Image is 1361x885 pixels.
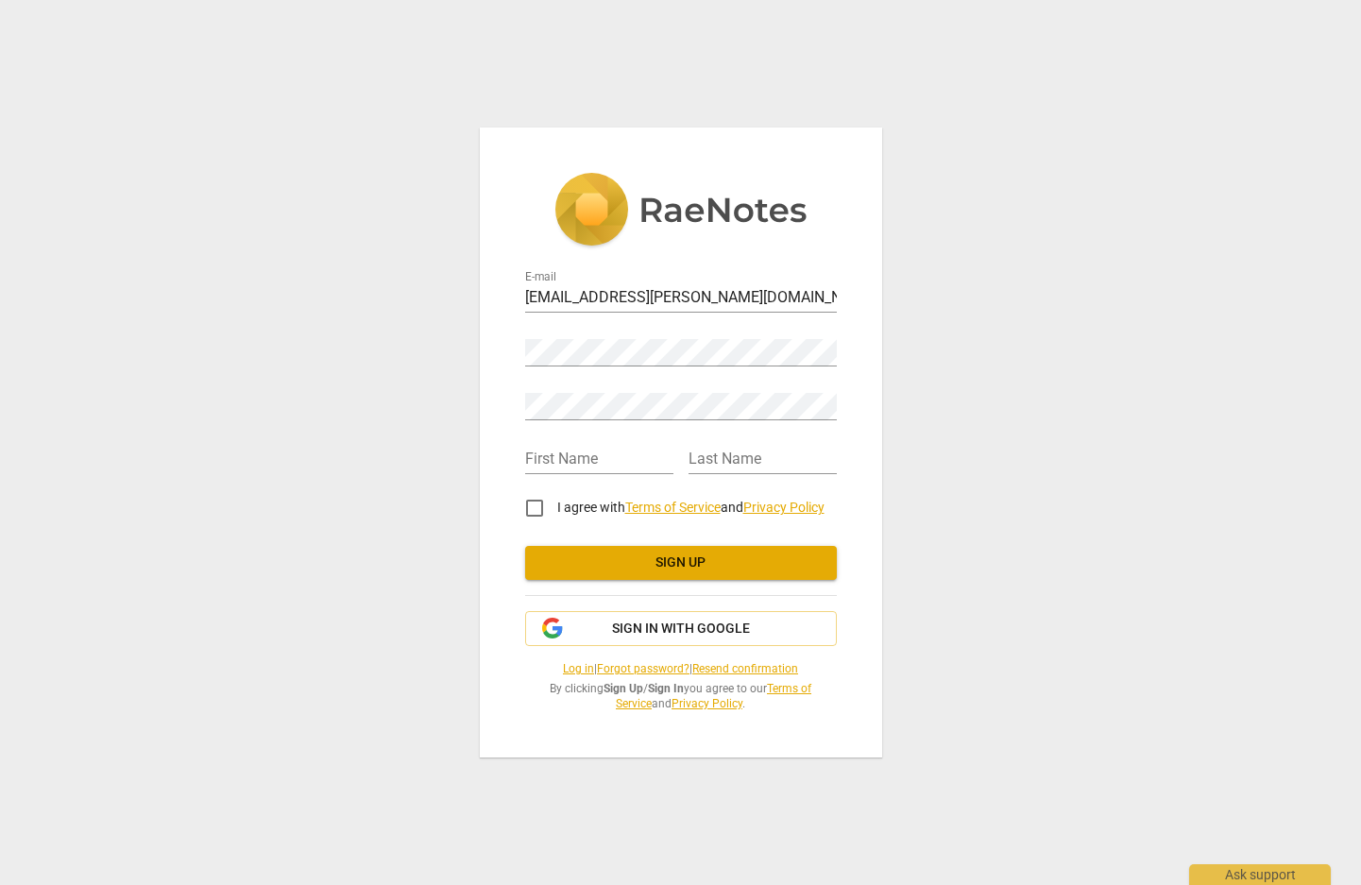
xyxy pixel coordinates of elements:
[525,611,837,647] button: Sign in with Google
[525,681,837,712] span: By clicking / you agree to our and .
[604,682,643,695] b: Sign Up
[743,500,825,515] a: Privacy Policy
[648,682,684,695] b: Sign In
[554,173,808,250] img: 5ac2273c67554f335776073100b6d88f.svg
[672,697,742,710] a: Privacy Policy
[1189,864,1331,885] div: Ask support
[692,662,798,675] a: Resend confirmation
[612,620,750,638] span: Sign in with Google
[525,271,556,282] label: E-mail
[597,662,689,675] a: Forgot password?
[540,553,822,572] span: Sign up
[563,662,594,675] a: Log in
[525,661,837,677] span: | |
[625,500,721,515] a: Terms of Service
[525,546,837,580] button: Sign up
[557,500,825,515] span: I agree with and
